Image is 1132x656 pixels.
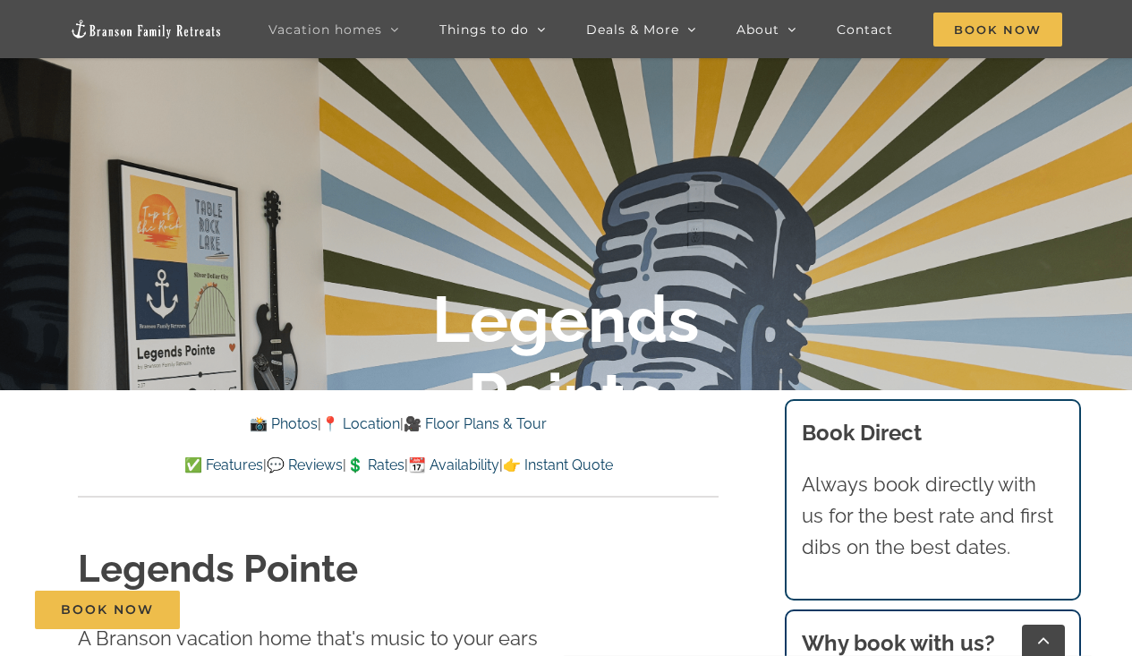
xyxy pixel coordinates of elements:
p: | | [78,413,719,436]
a: 👉 Instant Quote [503,456,613,473]
a: Book Now [35,591,180,629]
span: Vacation homes [268,23,382,36]
a: 📸 Photos [250,415,318,432]
span: A Branson vacation home that's music to your ears [78,626,538,650]
a: ✅ Features [184,456,263,473]
a: 📆 Availability [408,456,499,473]
span: About [736,23,779,36]
a: 💬 Reviews [267,456,343,473]
span: Book Now [61,602,154,618]
b: Book Direct [802,420,922,446]
span: Contact [837,23,893,36]
img: Branson Family Retreats Logo [70,19,222,39]
span: Deals & More [586,23,679,36]
p: | | | | [78,454,719,477]
span: Things to do [439,23,529,36]
a: 💲 Rates [346,456,404,473]
p: Always book directly with us for the best rate and first dibs on the best dates. [802,469,1063,564]
b: Legends Pointe [432,281,700,434]
span: Book Now [933,13,1062,47]
a: 📍 Location [321,415,400,432]
h1: Legends Pointe [78,543,719,596]
a: 🎥 Floor Plans & Tour [404,415,547,432]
